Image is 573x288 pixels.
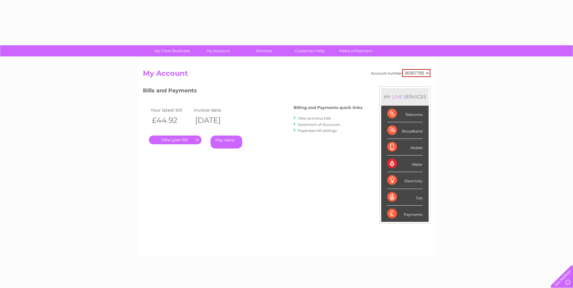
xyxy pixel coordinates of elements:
a: View previous bills [298,116,331,120]
a: My Clear Business [147,45,197,56]
div: Electricity [387,172,423,189]
h2: My Account [143,69,430,81]
a: Statement of Accounts [298,122,340,127]
td: Invoice date [192,106,236,114]
th: [DATE] [192,114,236,126]
a: Make A Payment [331,45,381,56]
div: Payments [387,206,423,222]
div: Broadband [387,122,423,139]
a: . [149,136,201,144]
div: MY SERVICES [381,88,429,105]
a: Services [239,45,289,56]
div: LIVE [391,94,404,100]
th: £44.92 [149,114,192,126]
div: Telecoms [387,106,423,122]
a: Customer Help [285,45,335,56]
div: Water [387,155,423,172]
a: My Account [193,45,243,56]
div: Account number [371,69,430,77]
h4: Billing and Payments quick links [294,105,362,110]
td: Your latest bill [149,106,192,114]
a: Pay Here [211,136,242,149]
div: Mobile [387,139,423,155]
h3: Bills and Payments [143,86,362,97]
a: Paperless bill settings [298,128,337,133]
div: Gas [387,189,423,206]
